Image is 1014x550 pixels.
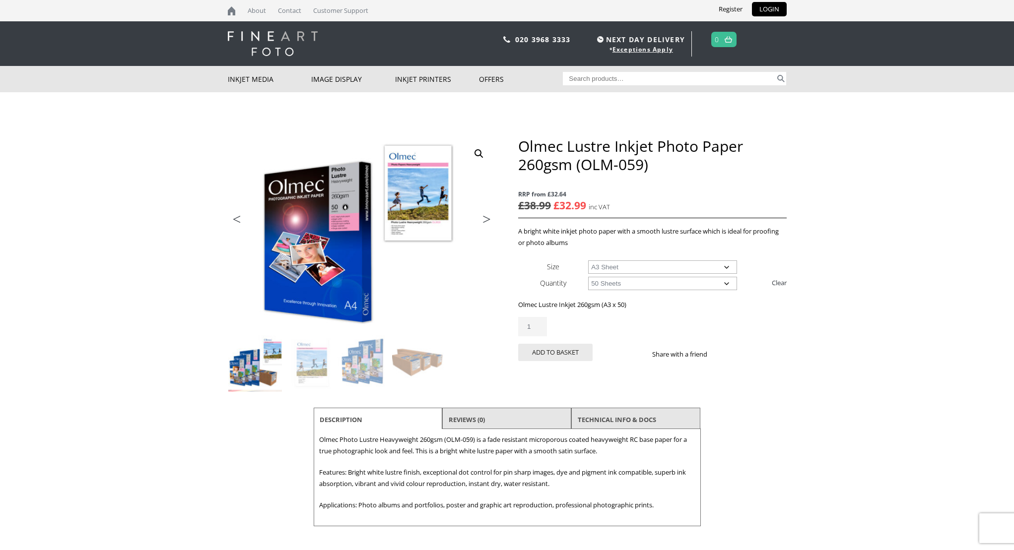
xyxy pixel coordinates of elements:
span: NEXT DAY DELIVERY [595,34,685,45]
a: Offers [479,66,563,92]
input: Search products… [563,72,775,85]
a: 0 [715,32,719,47]
a: Inkjet Media [228,66,312,92]
button: Search [775,72,787,85]
a: Description [320,411,362,428]
a: Inkjet Printers [395,66,479,92]
a: Register [711,2,750,16]
p: Features: Bright white lustre finish, exceptional dot control for pin sharp images, dye and pigme... [319,467,695,489]
p: A bright white inkjet photo paper with a smooth lustre surface which is ideal for proofing or pho... [518,226,786,248]
span: RRP from £32.64 [518,188,786,200]
a: Clear options [772,275,787,291]
img: logo-white.svg [228,31,318,56]
p: Olmec Photo Lustre Heavyweight 260gsm (OLM-059) is a fade resistant microporous coated heavyweigh... [319,434,695,457]
p: Share with a friend [652,349,719,360]
h1: Olmec Lustre Inkjet Photo Paper 260gsm (OLM-059) [518,137,786,174]
img: Olmec Lustre Inkjet Photo Paper 260gsm (OLM-059) - Image 2 [283,335,337,389]
a: Image Display [311,66,395,92]
img: facebook sharing button [719,350,727,358]
bdi: 32.99 [553,198,586,212]
img: Olmec Lustre Inkjet Photo Paper 260gsm (OLM-059) - Image 3 [338,335,391,389]
a: Reviews (0) [449,411,485,428]
span: £ [553,198,559,212]
img: Olmec Lustre Inkjet Photo Paper 260gsm (OLM-059) - Image 5 [228,390,282,443]
img: basket.svg [725,36,732,43]
a: TECHNICAL INFO & DOCS [578,411,656,428]
label: Size [547,262,559,271]
img: email sharing button [743,350,751,358]
a: LOGIN [752,2,787,16]
bdi: 38.99 [518,198,551,212]
a: View full-screen image gallery [470,145,488,163]
img: twitter sharing button [731,350,739,358]
img: phone.svg [503,36,510,43]
img: Olmec Lustre Inkjet Photo Paper 260gsm (OLM-059) - Image 4 [392,335,446,389]
button: Add to basket [518,344,593,361]
img: Olmec-Photo-Lustre-Heavyweight-260gsm_OLM-59_Sheet-Format-Inkjet-Photo-Paper [228,137,496,335]
p: Olmec Lustre Inkjet 260gsm (A3 x 50) [518,299,786,310]
a: Exceptions Apply [612,45,673,54]
p: Applications: Photo albums and portfolios, poster and graphic art reproduction, professional phot... [319,499,695,511]
span: £ [518,198,524,212]
img: time.svg [597,36,604,43]
input: Product quantity [518,317,547,336]
label: Quantity [540,278,566,288]
img: Olmec Lustre Inkjet Photo Paper 260gsm (OLM-059) [228,335,282,389]
a: 020 3968 3333 [515,35,571,44]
